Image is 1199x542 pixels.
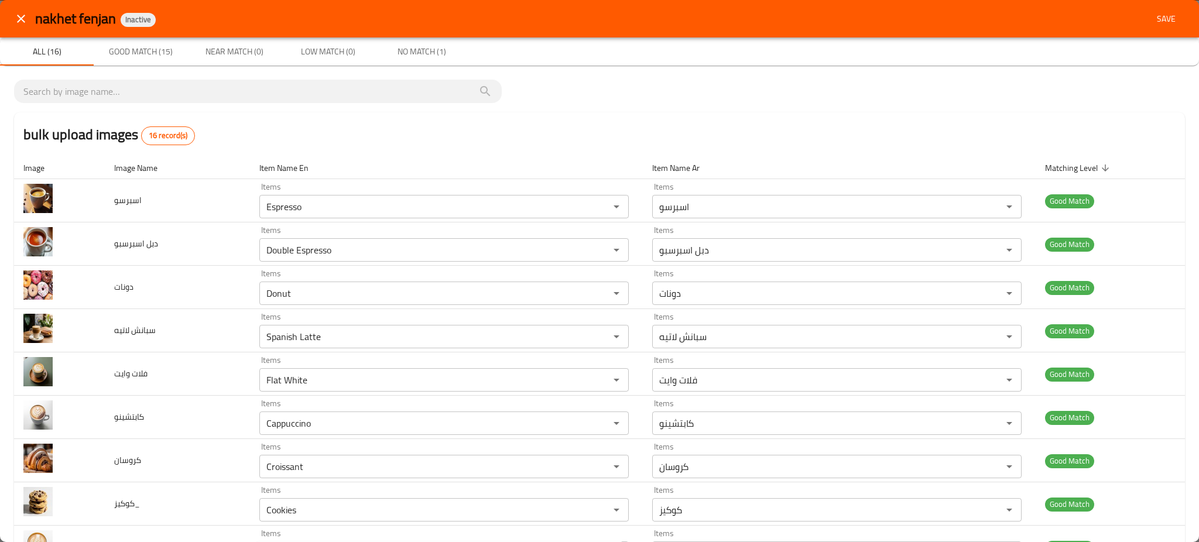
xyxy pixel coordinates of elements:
[1045,161,1113,175] span: Matching Level
[23,487,53,516] img: كوكيز_
[1001,328,1018,345] button: Open
[1045,454,1094,468] span: Good Match
[608,285,625,301] button: Open
[23,124,195,145] h2: bulk upload images
[1147,8,1185,30] button: Save
[1045,411,1094,424] span: Good Match
[1001,198,1018,215] button: Open
[1045,238,1094,251] span: Good Match
[23,400,53,430] img: كابتشينو
[114,366,148,381] span: فلات وايت
[1001,242,1018,258] button: Open
[23,357,53,386] img: فلات وايت
[1045,498,1094,511] span: Good Match
[1001,285,1018,301] button: Open
[23,314,53,343] img: سبانش لاتيه
[288,44,368,59] span: Low Match (0)
[141,126,195,145] div: Total records count
[114,279,133,294] span: دونات
[23,184,53,213] img: اسبرسو
[7,44,87,59] span: All (16)
[114,409,144,424] span: كابتشينو
[382,44,461,59] span: No Match (1)
[250,157,643,179] th: Item Name En
[114,452,141,468] span: كروسان
[101,44,180,59] span: Good Match (15)
[1045,324,1094,338] span: Good Match
[1001,415,1018,431] button: Open
[114,161,173,175] span: Image Name
[23,270,53,300] img: دونات
[121,15,156,25] span: Inactive
[7,5,35,33] button: close
[1045,281,1094,294] span: Good Match
[1001,372,1018,388] button: Open
[1045,368,1094,381] span: Good Match
[1001,458,1018,475] button: Open
[608,415,625,431] button: Open
[643,157,1036,179] th: Item Name Ar
[35,5,116,32] span: nakhet fenjan
[608,458,625,475] button: Open
[1152,12,1180,26] span: Save
[23,227,53,256] img: دبل اسبرسبو
[142,130,194,142] span: 16 record(s)
[608,372,625,388] button: Open
[608,502,625,518] button: Open
[114,496,140,511] span: كوكيز_
[608,242,625,258] button: Open
[14,157,105,179] th: Image
[114,323,156,338] span: سبانش لاتيه
[23,82,492,101] input: search
[23,444,53,473] img: كروسان
[114,236,158,251] span: دبل اسبرسبو
[608,198,625,215] button: Open
[121,13,156,27] div: Inactive
[1045,194,1094,208] span: Good Match
[608,328,625,345] button: Open
[1001,502,1018,518] button: Open
[114,193,142,208] span: اسبرسو
[194,44,274,59] span: Near Match (0)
